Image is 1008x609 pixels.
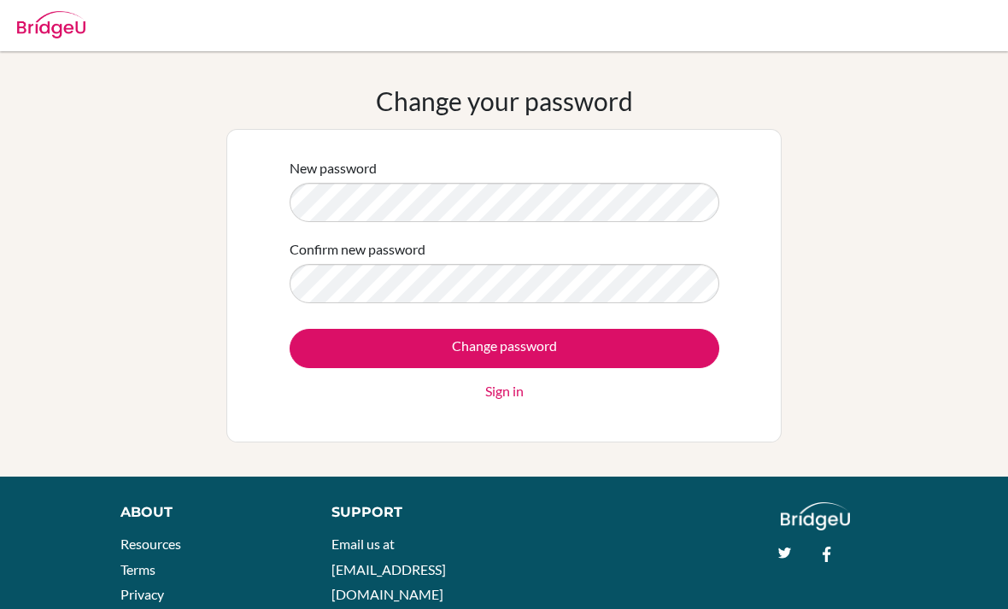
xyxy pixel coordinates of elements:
a: Privacy [120,586,164,602]
img: logo_white@2x-f4f0deed5e89b7ecb1c2cc34c3e3d731f90f0f143d5ea2071677605dd97b5244.png [781,502,850,530]
img: Bridge-U [17,11,85,38]
a: Resources [120,536,181,552]
div: About [120,502,293,523]
h1: Change your password [376,85,633,116]
a: Terms [120,561,155,577]
div: Support [331,502,488,523]
label: Confirm new password [290,239,425,260]
a: Email us at [EMAIL_ADDRESS][DOMAIN_NAME] [331,536,446,602]
input: Change password [290,329,719,368]
a: Sign in [485,381,524,401]
label: New password [290,158,377,179]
